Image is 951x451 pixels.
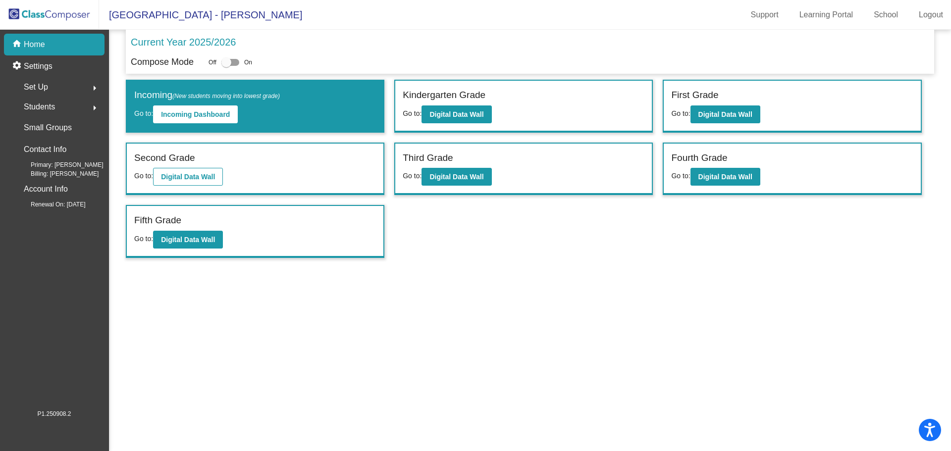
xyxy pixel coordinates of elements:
[671,172,690,180] span: Go to:
[403,109,422,117] span: Go to:
[89,102,101,114] mat-icon: arrow_right
[866,7,906,23] a: School
[690,105,760,123] button: Digital Data Wall
[161,236,215,244] b: Digital Data Wall
[99,7,302,23] span: [GEOGRAPHIC_DATA] - [PERSON_NAME]
[134,88,280,102] label: Incoming
[24,182,68,196] p: Account Info
[12,60,24,72] mat-icon: settings
[671,109,690,117] span: Go to:
[89,82,101,94] mat-icon: arrow_right
[153,168,223,186] button: Digital Data Wall
[131,35,236,50] p: Current Year 2025/2026
[403,88,485,102] label: Kindergarten Grade
[792,7,861,23] a: Learning Portal
[134,213,181,228] label: Fifth Grade
[403,151,453,165] label: Third Grade
[172,93,280,100] span: (New students moving into lowest grade)
[131,55,194,69] p: Compose Mode
[698,173,752,181] b: Digital Data Wall
[24,39,45,50] p: Home
[15,200,85,209] span: Renewal On: [DATE]
[244,58,252,67] span: On
[24,100,55,114] span: Students
[153,105,238,123] button: Incoming Dashboard
[24,121,72,135] p: Small Groups
[403,172,422,180] span: Go to:
[15,169,99,178] span: Billing: [PERSON_NAME]
[134,151,195,165] label: Second Grade
[134,109,153,117] span: Go to:
[12,39,24,50] mat-icon: home
[671,88,718,102] label: First Grade
[422,168,491,186] button: Digital Data Wall
[690,168,760,186] button: Digital Data Wall
[134,172,153,180] span: Go to:
[698,110,752,118] b: Digital Data Wall
[743,7,787,23] a: Support
[911,7,951,23] a: Logout
[161,173,215,181] b: Digital Data Wall
[161,110,230,118] b: Incoming Dashboard
[134,235,153,243] span: Go to:
[15,160,104,169] span: Primary: [PERSON_NAME]
[209,58,216,67] span: Off
[671,151,727,165] label: Fourth Grade
[429,110,483,118] b: Digital Data Wall
[24,143,66,156] p: Contact Info
[24,80,48,94] span: Set Up
[24,60,53,72] p: Settings
[153,231,223,249] button: Digital Data Wall
[429,173,483,181] b: Digital Data Wall
[422,105,491,123] button: Digital Data Wall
